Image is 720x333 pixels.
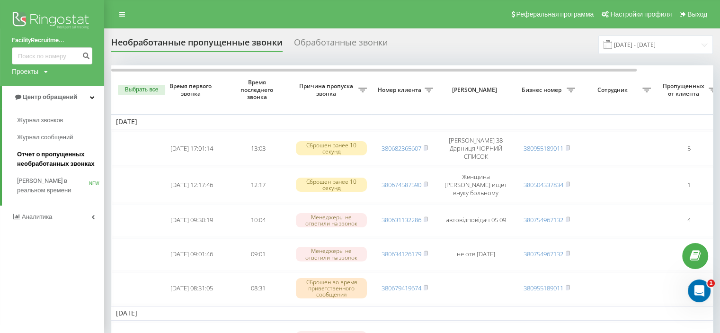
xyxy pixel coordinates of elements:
[2,86,104,108] a: Центр обращений
[17,146,104,172] a: Отчет о пропущенных необработанных звонках
[438,168,514,202] td: Женщина [PERSON_NAME] ищет внуку больному
[438,238,514,270] td: не отв [DATE]
[524,144,563,153] a: 380955189011
[294,37,388,52] div: Обработанные звонки
[12,47,92,64] input: Поиск по номеру
[225,204,291,236] td: 10:04
[225,168,291,202] td: 12:17
[159,204,225,236] td: [DATE] 09:30:19
[232,79,284,101] span: Время последнего звонка
[17,176,89,195] span: [PERSON_NAME] в реальном времени
[12,9,92,33] img: Ringostat logo
[159,168,225,202] td: [DATE] 12:17:46
[22,213,52,220] span: Аналитика
[660,82,709,97] span: Пропущенных от клиента
[524,180,563,189] a: 380504337834
[438,204,514,236] td: автовідповідач 05 09
[12,67,38,76] div: Проекты
[296,141,367,155] div: Сброшен ранее 10 секунд
[610,10,672,18] span: Настройки профиля
[524,250,563,258] a: 380754967132
[707,279,715,287] span: 1
[524,216,563,224] a: 380754967132
[446,86,506,94] span: [PERSON_NAME]
[23,93,77,100] span: Центр обращений
[17,172,104,199] a: [PERSON_NAME] в реальном времениNEW
[296,278,367,299] div: Сброшен во время приветственного сообщения
[159,238,225,270] td: [DATE] 09:01:46
[17,112,104,129] a: Журнал звонков
[516,10,594,18] span: Реферальная программа
[296,247,367,261] div: Менеджеры не ответили на звонок
[225,272,291,305] td: 08:31
[688,279,711,302] iframe: Intercom live chat
[296,178,367,192] div: Сброшен ранее 10 секунд
[382,250,421,258] a: 380634126179
[225,131,291,166] td: 13:03
[159,272,225,305] td: [DATE] 08:31:05
[17,129,104,146] a: Журнал сообщений
[118,85,165,95] button: Выбрать все
[166,82,217,97] span: Время первого звонка
[376,86,425,94] span: Номер клиента
[296,213,367,227] div: Менеджеры не ответили на звонок
[382,216,421,224] a: 380631132286
[585,86,642,94] span: Сотрудник
[687,10,707,18] span: Выход
[382,284,421,292] a: 380679419674
[225,238,291,270] td: 09:01
[518,86,567,94] span: Бизнес номер
[111,37,283,52] div: Необработанные пропущенные звонки
[382,180,421,189] a: 380674587590
[438,131,514,166] td: [PERSON_NAME] 38 Дарниця ЧОРНИЙ СПИСОК
[12,36,92,45] a: FacilityRecruitme...
[382,144,421,153] a: 380682365607
[17,150,99,169] span: Отчет о пропущенных необработанных звонках
[17,133,73,142] span: Журнал сообщений
[159,131,225,166] td: [DATE] 17:01:14
[296,82,358,97] span: Причина пропуска звонка
[17,116,63,125] span: Журнал звонков
[524,284,563,292] a: 380955189011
